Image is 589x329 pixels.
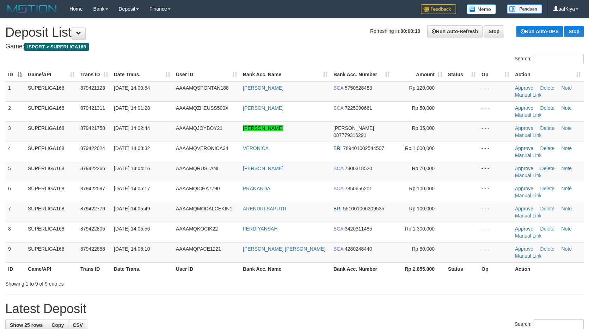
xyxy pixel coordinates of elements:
[562,125,572,131] a: Note
[5,162,25,182] td: 5
[243,145,269,151] a: VERONICA
[409,206,435,211] span: Rp 100,000
[409,186,435,191] span: Rp 100,000
[10,322,43,328] span: Show 25 rows
[25,262,78,275] th: Game/API
[243,186,270,191] a: PRANANDA
[111,68,173,81] th: Date Trans.: activate to sort column ascending
[176,105,228,111] span: AAAAMQZHEUSS500X
[479,121,512,142] td: - - -
[80,105,105,111] span: 879421311
[331,262,393,275] th: Bank Acc. Number
[479,222,512,242] td: - - -
[370,28,420,34] span: Refreshing in:
[176,226,218,232] span: AAAAMQKOCIK22
[515,132,542,138] a: Manual Link
[412,105,435,111] span: Rp 50,000
[173,262,240,275] th: User ID
[540,226,554,232] a: Delete
[515,112,542,118] a: Manual Link
[80,206,105,211] span: 879422779
[562,85,572,91] a: Note
[80,186,105,191] span: 879422597
[5,242,25,262] td: 9
[507,4,542,14] img: panduan.png
[176,145,228,151] span: AAAAMQVERONICA34
[345,166,372,171] span: Copy 7300318520 to clipboard
[540,105,554,111] a: Delete
[333,132,366,138] span: Copy 087779316291 to clipboard
[562,145,572,151] a: Note
[114,85,150,91] span: [DATE] 14:00:54
[5,202,25,222] td: 7
[240,68,331,81] th: Bank Acc. Name: activate to sort column ascending
[243,85,283,91] a: [PERSON_NAME]
[5,121,25,142] td: 3
[479,142,512,162] td: - - -
[515,253,542,259] a: Manual Link
[479,68,512,81] th: Op: activate to sort column ascending
[564,26,584,37] a: Stop
[173,68,240,81] th: User ID: activate to sort column ascending
[176,206,232,211] span: AAAAMQMODALCEKIN1
[5,43,584,50] h4: Game:
[515,92,542,98] a: Manual Link
[25,182,78,202] td: SUPERLIGA168
[484,25,504,37] a: Stop
[25,81,78,102] td: SUPERLIGA168
[25,101,78,121] td: SUPERLIGA168
[562,206,572,211] a: Note
[479,81,512,102] td: - - -
[515,213,542,219] a: Manual Link
[393,68,445,81] th: Amount: activate to sort column ascending
[512,68,584,81] th: Action: activate to sort column ascending
[25,121,78,142] td: SUPERLIGA168
[331,68,393,81] th: Bank Acc. Number: activate to sort column ascending
[445,262,479,275] th: Status
[333,105,343,111] span: BCA
[333,206,342,211] span: BRI
[562,105,572,111] a: Note
[80,145,105,151] span: 879422024
[427,25,483,37] a: Run Auto-Refresh
[479,101,512,121] td: - - -
[515,152,542,158] a: Manual Link
[467,4,496,14] img: Button%20Memo.svg
[25,142,78,162] td: SUPERLIGA168
[405,226,435,232] span: Rp 1,300,000
[515,246,533,252] a: Approve
[176,186,220,191] span: AAAAMQICHA7790
[515,85,533,91] a: Approve
[25,242,78,262] td: SUPERLIGA168
[5,302,584,316] h1: Latest Deposit
[176,246,221,252] span: AAAAMQPACE1221
[412,166,435,171] span: Rp 70,000
[534,54,584,64] input: Search:
[80,125,105,131] span: 879421758
[243,206,287,211] a: ARENDRI SAPUTR
[25,162,78,182] td: SUPERLIGA168
[479,202,512,222] td: - - -
[515,206,533,211] a: Approve
[5,182,25,202] td: 6
[345,246,372,252] span: Copy 4280248440 to clipboard
[345,105,372,111] span: Copy 7225090661 to clipboard
[562,186,572,191] a: Note
[333,145,342,151] span: BRI
[515,145,533,151] a: Approve
[512,262,584,275] th: Action
[5,4,59,14] img: MOTION_logo.png
[5,222,25,242] td: 8
[515,166,533,171] a: Approve
[409,85,435,91] span: Rp 120,000
[333,186,343,191] span: BCA
[243,166,283,171] a: [PERSON_NAME]
[73,322,83,328] span: CSV
[421,4,456,14] img: Feedback.jpg
[515,54,584,64] label: Search:
[176,166,219,171] span: AAAAMQRUSLANI
[345,186,372,191] span: Copy 7850656201 to clipboard
[25,68,78,81] th: Game/API: activate to sort column ascending
[345,85,372,91] span: Copy 5750528483 to clipboard
[479,162,512,182] td: - - -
